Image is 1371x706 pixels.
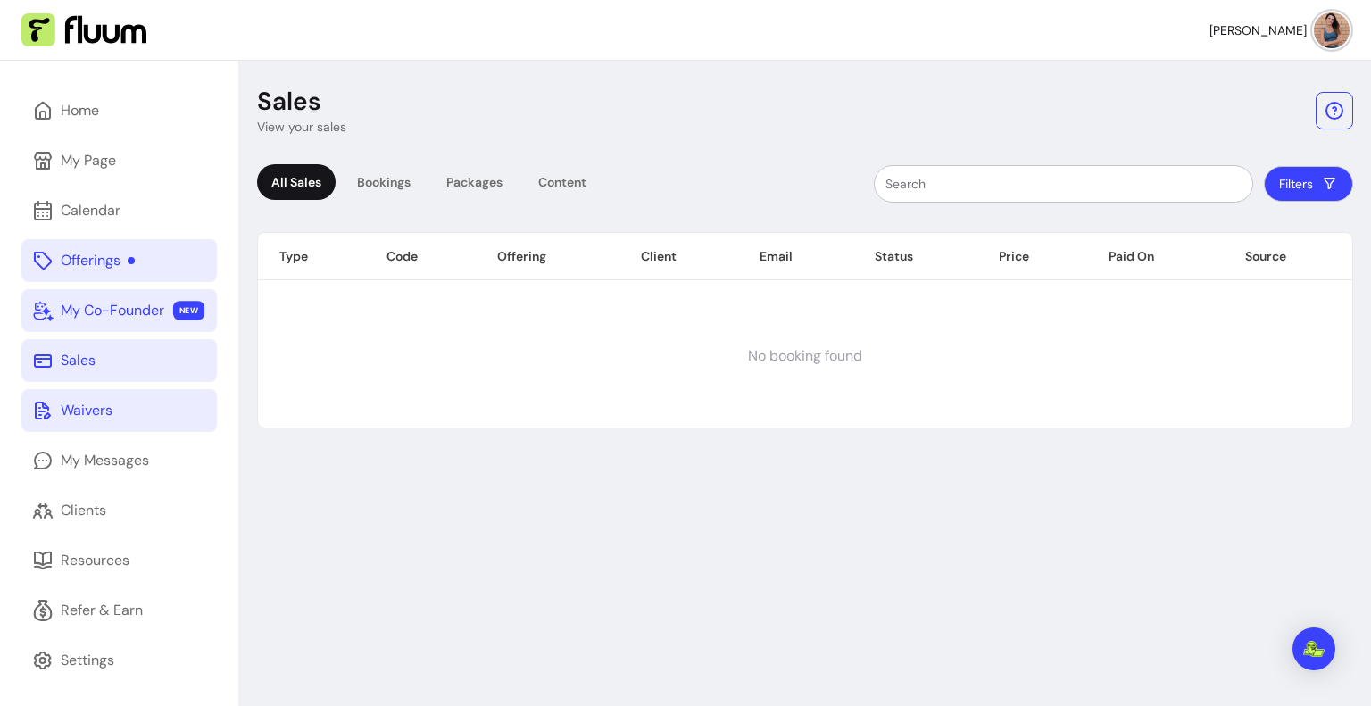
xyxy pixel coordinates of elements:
[21,389,217,432] a: Waivers
[21,89,217,132] a: Home
[343,164,425,200] div: Bookings
[365,233,477,280] th: Code
[61,400,112,421] div: Waivers
[21,489,217,532] a: Clients
[885,175,1242,193] input: Search
[21,239,217,282] a: Offerings
[1314,12,1350,48] img: avatar
[1209,12,1350,48] button: avatar[PERSON_NAME]
[258,285,1352,428] td: No booking found
[21,539,217,582] a: Resources
[21,13,146,47] img: Fluum Logo
[61,550,129,571] div: Resources
[21,289,217,332] a: My Co-Founder NEW
[1224,233,1352,280] th: Source
[61,200,120,221] div: Calendar
[1209,21,1307,39] span: [PERSON_NAME]
[977,233,1087,280] th: Price
[258,233,365,280] th: Type
[173,301,204,320] span: NEW
[619,233,739,280] th: Client
[21,639,217,682] a: Settings
[61,450,149,471] div: My Messages
[257,118,346,136] p: View your sales
[432,164,517,200] div: Packages
[61,150,116,171] div: My Page
[1264,166,1353,202] button: Filters
[61,600,143,621] div: Refer & Earn
[21,439,217,482] a: My Messages
[524,164,601,200] div: Content
[738,233,852,280] th: Email
[61,300,164,321] div: My Co-Founder
[21,189,217,232] a: Calendar
[61,100,99,121] div: Home
[61,650,114,671] div: Settings
[1087,233,1224,280] th: Paid On
[257,164,336,200] div: All Sales
[21,589,217,632] a: Refer & Earn
[61,350,96,371] div: Sales
[853,233,977,280] th: Status
[476,233,619,280] th: Offering
[61,500,106,521] div: Clients
[21,139,217,182] a: My Page
[61,250,135,271] div: Offerings
[21,339,217,382] a: Sales
[1292,627,1335,670] div: Open Intercom Messenger
[257,86,321,118] p: Sales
